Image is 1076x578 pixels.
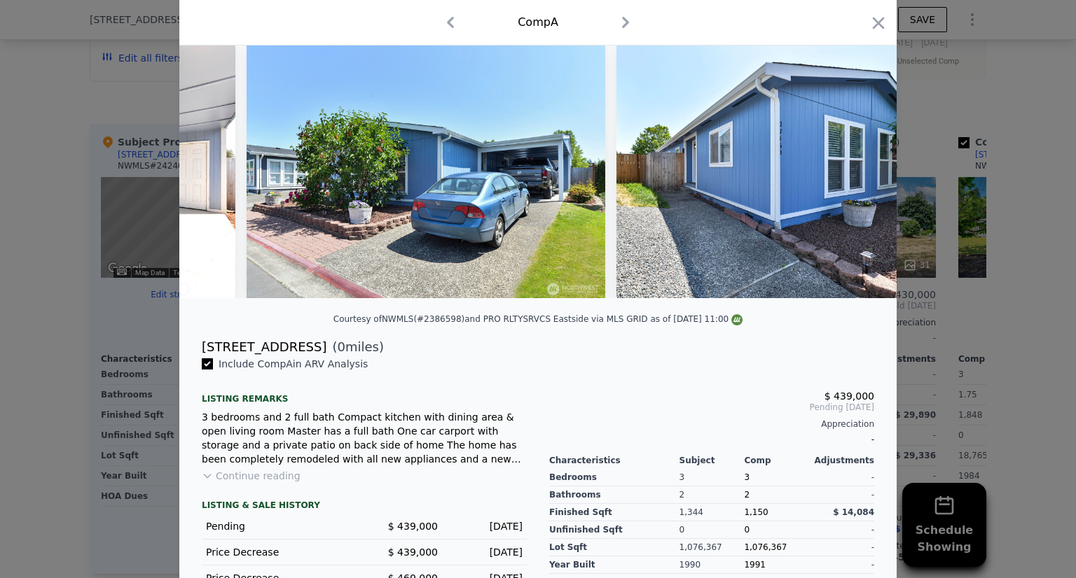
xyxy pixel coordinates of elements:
[549,469,680,486] div: Bedrooms
[744,455,809,466] div: Comp
[744,542,787,552] span: 1,076,367
[202,500,527,514] div: LISTING & SALE HISTORY
[549,402,874,413] span: Pending [DATE]
[731,314,743,325] img: NWMLS Logo
[333,314,743,324] div: Courtesy of NWMLS (#2386598) and PRO RLTYSRVCS Eastside via MLS GRID as of [DATE] 11:00
[833,507,874,517] span: $ 14,084
[680,455,745,466] div: Subject
[549,521,680,539] div: Unfinished Sqft
[202,410,527,466] div: 3 bedrooms and 2 full bath Compact kitchen with dining area & open living room Master has a full ...
[326,337,384,357] span: ( miles)
[206,519,353,533] div: Pending
[680,486,745,504] div: 2
[202,469,301,483] button: Continue reading
[825,390,874,402] span: $ 439,000
[744,486,809,504] div: 2
[809,556,874,574] div: -
[449,519,523,533] div: [DATE]
[744,556,809,574] div: 1991
[206,545,353,559] div: Price Decrease
[213,358,373,369] span: Include Comp A in ARV Analysis
[744,507,768,517] span: 1,150
[549,418,874,430] div: Appreciation
[809,469,874,486] div: -
[449,545,523,559] div: [DATE]
[549,504,680,521] div: Finished Sqft
[616,29,975,298] img: Property Img
[388,521,438,532] span: $ 439,000
[809,521,874,539] div: -
[680,521,745,539] div: 0
[247,29,605,298] img: Property Img
[809,455,874,466] div: Adjustments
[809,539,874,556] div: -
[744,472,750,482] span: 3
[202,337,326,357] div: [STREET_ADDRESS]
[518,14,558,31] div: Comp A
[338,339,345,354] span: 0
[680,556,745,574] div: 1990
[680,539,745,556] div: 1,076,367
[744,525,750,535] span: 0
[202,382,527,404] div: Listing remarks
[680,469,745,486] div: 3
[809,486,874,504] div: -
[388,547,438,558] span: $ 439,000
[549,556,680,574] div: Year Built
[680,504,745,521] div: 1,344
[549,486,680,504] div: Bathrooms
[549,455,680,466] div: Characteristics
[549,539,680,556] div: Lot Sqft
[549,430,874,449] div: -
